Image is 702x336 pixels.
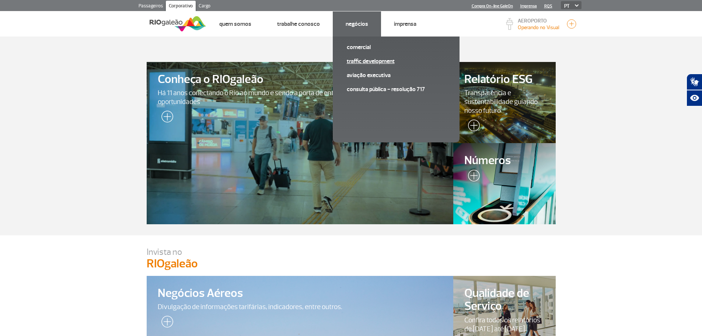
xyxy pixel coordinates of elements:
[158,73,443,86] span: Conheça o RIOgaleão
[277,20,320,28] a: Trabalhe Conosco
[158,287,443,300] span: Negócios Aéreos
[346,20,368,28] a: Negócios
[464,316,545,333] span: Confira todos os relatórios de [DATE] até [DATE].
[158,316,173,330] img: leia-mais
[347,71,446,79] a: Aviação Executiva
[147,257,556,270] p: RIOgaleão
[687,74,702,90] button: Abrir tradutor de língua de sinais.
[394,20,416,28] a: Imprensa
[453,62,556,143] a: Relatório ESGTransparência e sustentabilidade guiando nosso futuro
[158,302,443,311] span: Divulgação de informações tarifárias, indicadores, entre outros.
[464,287,545,313] span: Qualidade de Serviço
[158,89,443,106] span: Há 11 anos conectando o Rio ao mundo e sendo a porta de entrada para pessoas, culturas e oportuni...
[520,4,537,8] a: Imprensa
[687,74,702,106] div: Plugin de acessibilidade da Hand Talk.
[196,1,213,13] a: Cargo
[464,73,545,86] span: Relatório ESG
[158,111,173,125] img: leia-mais
[166,1,196,13] a: Corporativo
[147,62,454,224] a: Conheça o RIOgaleãoHá 11 anos conectando o Rio ao mundo e sendo a porta de entrada para pessoas, ...
[518,24,559,31] p: Visibilidade de 10000m
[472,4,513,8] a: Compra On-line GaleOn
[544,4,552,8] a: RQS
[464,170,480,184] img: leia-mais
[347,57,446,65] a: Traffic Development
[347,43,446,51] a: Comercial
[464,89,545,115] span: Transparência e sustentabilidade guiando nosso futuro
[453,143,556,224] a: Números
[518,18,559,24] p: AEROPORTO
[219,20,251,28] a: Quem Somos
[147,246,556,257] p: Invista no
[136,1,166,13] a: Passageiros
[347,85,446,93] a: Consulta pública - Resolução 717
[687,90,702,106] button: Abrir recursos assistivos.
[464,119,480,134] img: leia-mais
[464,154,545,167] span: Números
